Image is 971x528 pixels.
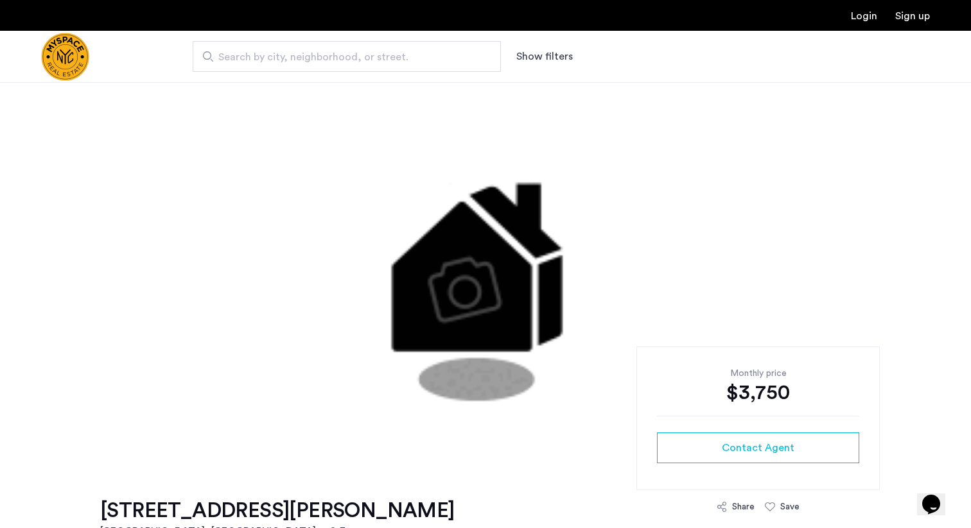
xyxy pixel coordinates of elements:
[516,49,573,64] button: Show or hide filters
[193,41,501,72] input: Apartment Search
[657,367,859,380] div: Monthly price
[41,33,89,81] img: logo
[722,440,794,456] span: Contact Agent
[657,432,859,463] button: button
[895,11,930,21] a: Registration
[851,11,877,21] a: Login
[218,49,465,65] span: Search by city, neighborhood, or street.
[100,498,455,524] h1: [STREET_ADDRESS][PERSON_NAME]
[175,82,796,467] img: 1.gif
[732,500,755,513] div: Share
[917,477,958,515] iframe: chat widget
[657,380,859,405] div: $3,750
[780,500,800,513] div: Save
[41,33,89,81] a: Cazamio Logo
